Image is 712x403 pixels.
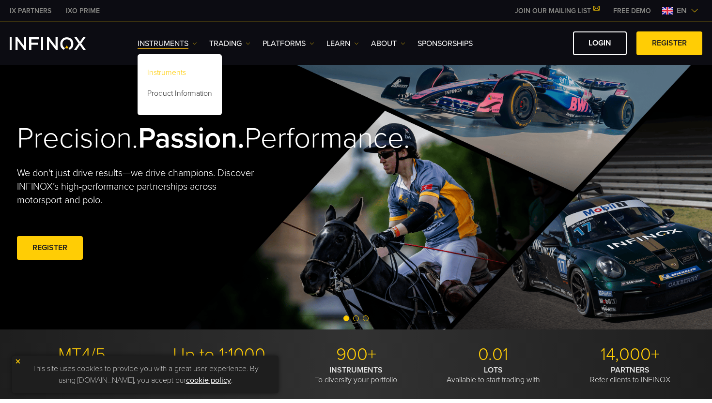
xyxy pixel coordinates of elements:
strong: Passion. [138,121,245,156]
a: ABOUT [371,38,405,49]
a: LOGIN [573,31,627,55]
a: cookie policy [186,375,231,385]
a: TRADING [209,38,250,49]
p: Refer clients to INFINOX [565,365,695,385]
a: INFINOX MENU [606,6,658,16]
a: Instruments [138,64,222,85]
a: REGISTER [636,31,702,55]
a: INFINOX [59,6,107,16]
a: Learn [326,38,359,49]
a: Product Information [138,85,222,105]
p: 0.01 [428,344,558,365]
a: INFINOX Logo [10,37,108,50]
span: Go to slide 1 [343,315,349,321]
strong: LOTS [484,365,503,375]
a: SPONSORSHIPS [418,38,473,49]
span: Go to slide 3 [363,315,369,321]
a: Instruments [138,38,197,49]
p: 900+ [291,344,421,365]
p: This site uses cookies to provide you with a great user experience. By using [DOMAIN_NAME], you a... [17,360,274,388]
strong: INSTRUMENTS [329,365,383,375]
p: MT4/5 [17,344,147,365]
span: en [673,5,691,16]
a: INFINOX [2,6,59,16]
strong: PARTNERS [611,365,650,375]
a: JOIN OUR MAILING LIST [508,7,606,15]
h2: Precision. Performance. [17,121,322,156]
p: 14,000+ [565,344,695,365]
img: yellow close icon [15,358,21,365]
p: We don't just drive results—we drive champions. Discover INFINOX’s high-performance partnerships ... [17,166,261,207]
a: PLATFORMS [263,38,314,49]
p: Available to start trading with [428,365,558,385]
span: Go to slide 2 [353,315,359,321]
a: REGISTER [17,236,83,260]
p: Up to 1:1000 [154,344,284,365]
p: To diversify your portfolio [291,365,421,385]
